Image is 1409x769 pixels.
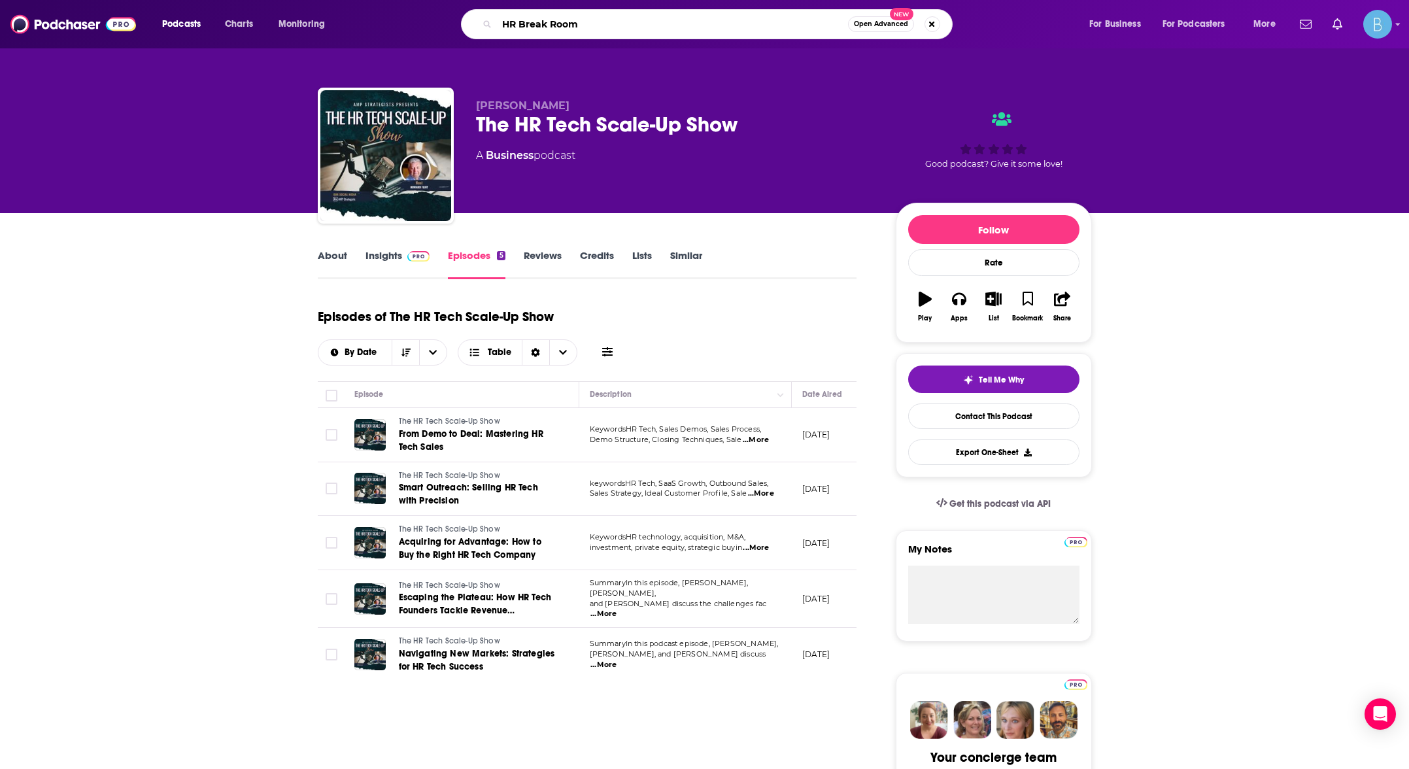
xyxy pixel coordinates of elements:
[951,315,968,322] div: Apps
[773,387,789,403] button: Column Actions
[326,537,337,549] span: Toggle select row
[930,749,1057,766] div: Your concierge team
[942,283,976,330] button: Apps
[802,538,830,549] p: [DATE]
[488,348,511,357] span: Table
[399,636,500,645] span: The HR Tech Scale-Up Show
[392,340,419,365] button: Sort Direction
[908,215,1079,244] button: Follow
[908,283,942,330] button: Play
[590,660,617,670] span: ...More
[848,16,914,32] button: Open AdvancedNew
[1053,315,1071,322] div: Share
[399,536,556,562] a: Acquiring for Advantage: How to Buy the Right HR Tech Company
[162,15,201,33] span: Podcasts
[399,470,556,482] a: The HR Tech Scale-Up Show
[1040,701,1078,739] img: Jon Profile
[399,648,555,672] span: Navigating New Markets: Strategies for HR Tech Success
[908,403,1079,429] a: Contact This Podcast
[318,309,554,325] h1: Episodes of The HR Tech Scale-Up Show
[590,639,779,648] span: SummaryIn this podcast episode, [PERSON_NAME],
[486,149,534,162] a: Business
[908,249,1079,276] div: Rate
[399,428,543,453] span: From Demo to Deal: Mastering HR Tech Sales
[1363,10,1392,39] span: Logged in as BLASTmedia
[326,593,337,605] span: Toggle select row
[524,249,562,279] a: Reviews
[910,701,948,739] img: Sydney Profile
[476,99,569,112] span: [PERSON_NAME]
[399,471,500,480] span: The HR Tech Scale-Up Show
[1365,698,1396,730] div: Open Intercom Messenger
[632,249,652,279] a: Lists
[320,90,451,221] a: The HR Tech Scale-Up Show
[908,366,1079,393] button: tell me why sparkleTell Me Why
[399,482,538,506] span: Smart Outreach: Selling HR Tech with Precision
[1064,537,1087,547] img: Podchaser Pro
[590,532,746,541] span: KeywordsHR technology, acquisition, M&A,
[318,339,448,366] h2: Choose List sort
[1064,679,1087,690] img: Podchaser Pro
[419,340,447,365] button: open menu
[497,251,505,260] div: 5
[590,599,767,608] span: and [PERSON_NAME] discuss the challenges fac
[590,609,617,619] span: ...More
[354,386,384,402] div: Episode
[399,524,500,534] span: The HR Tech Scale-Up Show
[399,591,556,617] a: Escaping the Plateau: How HR Tech Founders Tackle Revenue Stagnation
[1064,677,1087,690] a: Pro website
[925,159,1062,169] span: Good podcast? Give it some love!
[153,14,218,35] button: open menu
[1253,15,1276,33] span: More
[908,543,1079,566] label: My Notes
[996,701,1034,739] img: Jules Profile
[743,435,769,445] span: ...More
[399,592,552,629] span: Escaping the Plateau: How HR Tech Founders Tackle Revenue Stagnation
[279,15,325,33] span: Monitoring
[1363,10,1392,39] img: User Profile
[979,375,1024,385] span: Tell Me Why
[1080,14,1157,35] button: open menu
[399,416,556,428] a: The HR Tech Scale-Up Show
[802,429,830,440] p: [DATE]
[399,524,556,536] a: The HR Tech Scale-Up Show
[590,479,769,488] span: keywordsHR Tech, SaaS Growth, Outbound Sales,
[590,649,766,658] span: [PERSON_NAME], and [PERSON_NAME] discuss
[399,581,500,590] span: The HR Tech Scale-Up Show
[918,315,932,322] div: Play
[896,99,1092,180] div: Good podcast? Give it some love!
[1244,14,1292,35] button: open menu
[590,488,747,498] span: Sales Strategy, Ideal Customer Profile, Sale
[1012,315,1043,322] div: Bookmark
[802,483,830,494] p: [DATE]
[399,636,556,647] a: The HR Tech Scale-Up Show
[743,543,769,553] span: ...More
[399,580,556,592] a: The HR Tech Scale-Up Show
[580,249,614,279] a: Credits
[1154,14,1244,35] button: open menu
[590,386,632,402] div: Description
[590,578,749,598] span: SummaryIn this episode, [PERSON_NAME], [PERSON_NAME],
[365,249,430,279] a: InsightsPodchaser Pro
[318,348,392,357] button: open menu
[318,249,347,279] a: About
[926,488,1062,520] a: Get this podcast via API
[10,12,136,37] img: Podchaser - Follow, Share and Rate Podcasts
[326,429,337,441] span: Toggle select row
[458,339,577,366] button: Choose View
[497,14,848,35] input: Search podcasts, credits, & more...
[522,340,549,365] div: Sort Direction
[225,15,253,33] span: Charts
[399,481,556,507] a: Smart Outreach: Selling HR Tech with Precision
[976,283,1010,330] button: List
[963,375,974,385] img: tell me why sparkle
[1295,13,1317,35] a: Show notifications dropdown
[908,439,1079,465] button: Export One-Sheet
[1327,13,1348,35] a: Show notifications dropdown
[326,649,337,660] span: Toggle select row
[802,386,842,402] div: Date Aired
[399,417,500,426] span: The HR Tech Scale-Up Show
[1363,10,1392,39] button: Show profile menu
[473,9,965,39] div: Search podcasts, credits, & more...
[590,424,762,434] span: KeywordsHR Tech, Sales Demos, Sales Process,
